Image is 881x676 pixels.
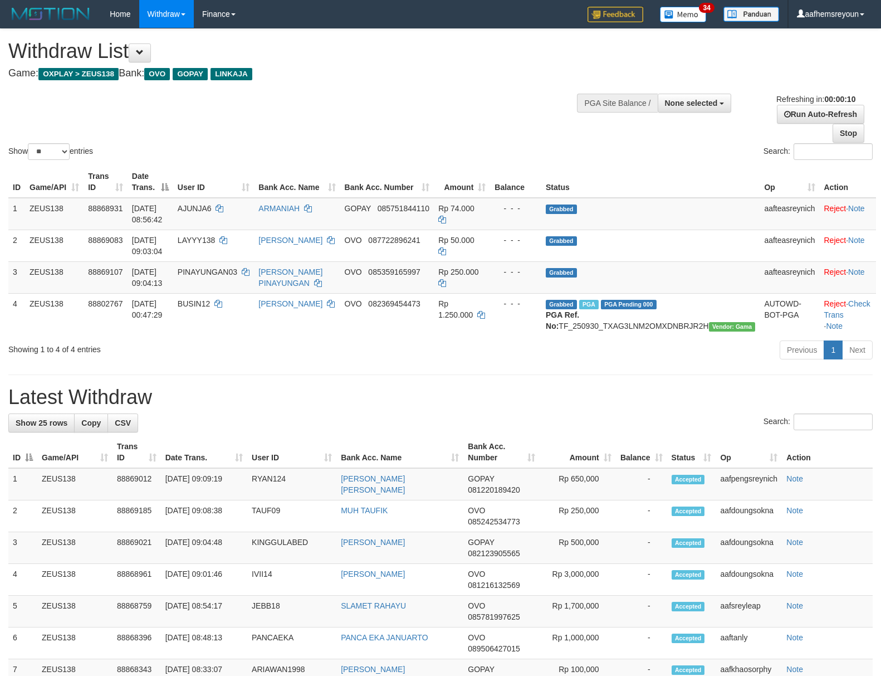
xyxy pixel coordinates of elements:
span: Show 25 rows [16,419,67,427]
a: PANCA EKA JANUARTO [341,633,428,642]
th: Status [541,166,760,198]
a: [PERSON_NAME] [341,538,405,547]
td: TAUF09 [247,500,336,532]
span: Rp 74.000 [438,204,474,213]
td: aafdoungsokna [716,564,782,596]
th: Date Trans.: activate to sort column ascending [161,436,247,468]
th: ID [8,166,25,198]
td: ZEUS138 [37,628,112,659]
span: Marked by aafsreyleap [579,300,599,309]
th: Balance [490,166,541,198]
td: ZEUS138 [25,230,84,261]
td: 4 [8,564,37,596]
a: ARMANIAH [258,204,300,213]
span: OVO [468,570,485,578]
td: 2 [8,500,37,532]
span: 88869107 [88,268,123,276]
td: 88868759 [112,596,161,628]
span: [DATE] 09:04:13 [132,268,163,288]
th: Bank Acc. Number: activate to sort column ascending [463,436,539,468]
span: Copy 085751844110 to clipboard [378,204,429,213]
a: Note [848,204,865,213]
th: Action [820,166,877,198]
th: Trans ID: activate to sort column ascending [112,436,161,468]
td: JEBB18 [247,596,336,628]
td: [DATE] 09:09:19 [161,468,247,500]
td: - [616,628,667,659]
th: ID: activate to sort column descending [8,436,37,468]
td: 88869012 [112,468,161,500]
img: panduan.png [723,7,779,22]
a: Note [786,665,803,674]
td: IVII14 [247,564,336,596]
span: GOPAY [345,204,371,213]
td: Rp 650,000 [540,468,616,500]
button: None selected [658,94,732,113]
span: Copy 089506427015 to clipboard [468,644,520,653]
span: [DATE] 08:56:42 [132,204,163,224]
td: - [616,468,667,500]
span: Grabbed [546,268,577,278]
td: PANCAEKA [247,628,336,659]
a: [PERSON_NAME] [258,236,322,245]
a: Copy [74,414,108,432]
div: - - - [495,203,537,214]
span: OXPLAY > ZEUS138 [38,68,119,80]
td: RYAN124 [247,468,336,500]
span: PINAYUNGAN03 [178,268,237,276]
span: OVO [468,633,485,642]
span: Copy 085242534773 to clipboard [468,517,520,526]
th: Bank Acc. Name: activate to sort column ascending [254,166,340,198]
span: LAYYY138 [178,236,215,245]
th: Action [782,436,873,468]
a: CSV [107,414,138,432]
span: PGA Pending [601,300,657,309]
td: aafteasreynich [760,261,819,293]
th: Op: activate to sort column ascending [760,166,819,198]
td: [DATE] 09:04:48 [161,532,247,564]
span: CSV [115,419,131,427]
span: Accepted [672,665,705,675]
td: · · [820,293,877,336]
span: GOPAY [468,538,494,547]
a: Show 25 rows [8,414,75,432]
a: Reject [824,268,846,276]
a: Stop [833,124,864,143]
td: [DATE] 09:08:38 [161,500,247,532]
th: Bank Acc. Name: activate to sort column ascending [336,436,463,468]
strong: 00:00:10 [824,95,855,104]
td: aafteasreynich [760,230,819,261]
span: Accepted [672,538,705,548]
div: Showing 1 to 4 of 4 entries [8,339,359,355]
td: aafdoungsokna [716,500,782,532]
td: 3 [8,532,37,564]
th: Bank Acc. Number: activate to sort column ascending [340,166,434,198]
th: Trans ID: activate to sort column ascending [84,166,128,198]
td: Rp 250,000 [540,500,616,532]
td: - [616,500,667,532]
div: - - - [495,266,537,278]
td: 88868961 [112,564,161,596]
th: Balance: activate to sort column ascending [616,436,667,468]
td: 4 [8,293,25,336]
th: Game/API: activate to sort column ascending [37,436,112,468]
td: aafdoungsokna [716,532,782,564]
a: [PERSON_NAME] [258,299,322,308]
div: PGA Site Balance / [577,94,657,113]
a: Note [786,506,803,515]
img: MOTION_logo.png [8,6,93,22]
span: OVO [345,236,362,245]
a: Note [786,633,803,642]
b: PGA Ref. No: [546,310,579,330]
td: - [616,596,667,628]
span: GOPAY [173,68,208,80]
span: Copy 087722896241 to clipboard [368,236,420,245]
span: GOPAY [468,474,494,483]
a: [PERSON_NAME] [341,665,405,674]
th: Status: activate to sort column ascending [667,436,716,468]
span: Accepted [672,570,705,580]
input: Search: [794,414,873,430]
span: Grabbed [546,300,577,309]
span: Accepted [672,634,705,643]
span: Vendor URL: https://trx31.1velocity.biz [709,322,756,332]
